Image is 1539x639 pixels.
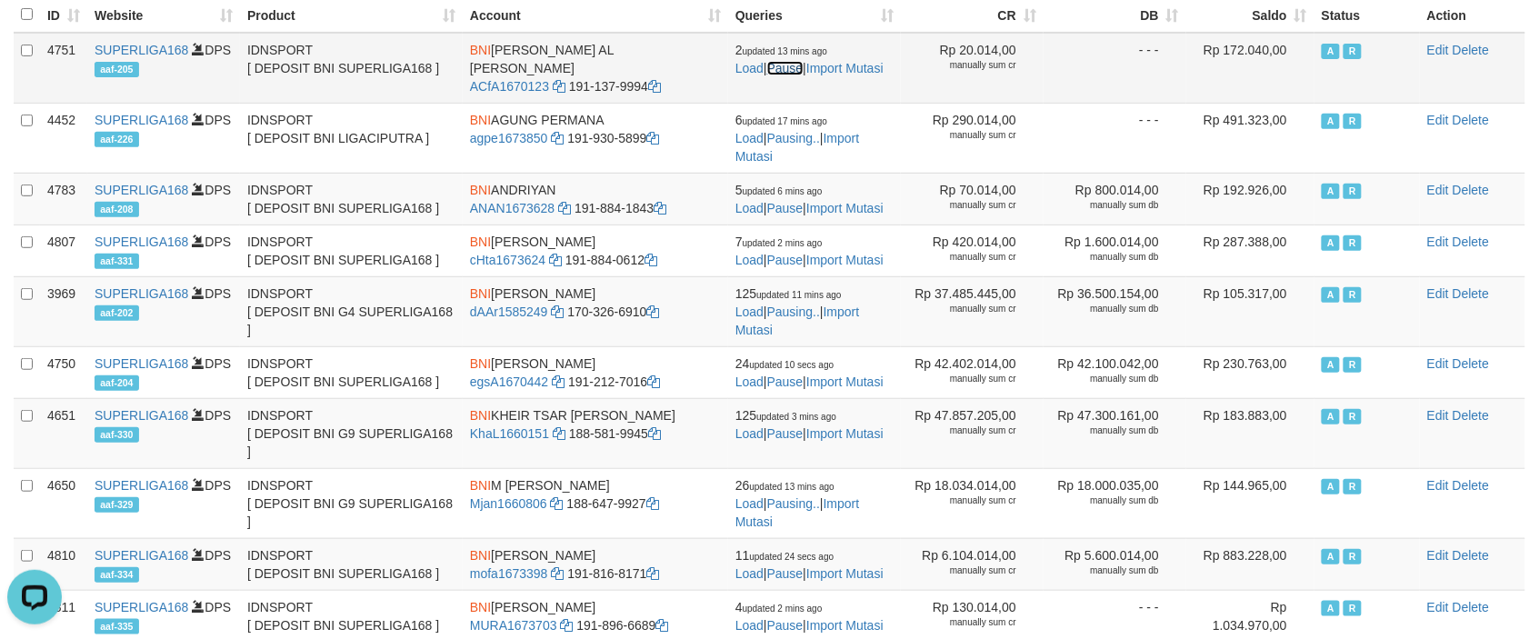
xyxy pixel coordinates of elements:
a: Delete [1453,43,1489,57]
span: aaf-204 [95,375,139,391]
a: Load [735,618,764,633]
a: SUPERLIGA168 [95,43,189,57]
span: updated 11 mins ago [756,290,841,300]
a: Edit [1427,478,1449,493]
span: aaf-335 [95,619,139,634]
td: IDNSPORT [ DEPOSIT BNI SUPERLIGA168 ] [240,538,463,590]
a: Delete [1453,600,1489,614]
a: Copy 1918966689 to clipboard [656,618,669,633]
a: SUPERLIGA168 [95,600,189,614]
span: Running [1344,601,1362,616]
a: KhaL1660151 [470,426,549,441]
td: Rp 20.014,00 [901,33,1044,104]
td: ANDRIYAN 191-884-1843 [463,173,728,225]
td: Rp 1.600.014,00 [1044,225,1186,276]
span: BNI [470,548,491,563]
span: Running [1344,549,1362,564]
a: Delete [1453,548,1489,563]
span: 24 [735,356,834,371]
a: Edit [1427,600,1449,614]
td: [PERSON_NAME] 191-884-0612 [463,225,728,276]
span: Running [1344,479,1362,494]
td: IDNSPORT [ DEPOSIT BNI SUPERLIGA168 ] [240,33,463,104]
a: Copy 1918840612 to clipboard [645,253,657,267]
td: Rp 491.323,00 [1186,103,1314,173]
a: Load [735,201,764,215]
div: manually sum cr [908,494,1016,507]
span: | | [735,408,884,441]
a: Copy agpe1673850 to clipboard [552,131,565,145]
div: manually sum db [1051,373,1159,385]
a: Pause [767,253,804,267]
a: mofa1673398 [470,566,548,581]
td: Rp 18.034.014,00 [901,468,1044,538]
td: - - - [1044,103,1186,173]
span: Active [1322,235,1340,251]
span: Active [1322,479,1340,494]
span: BNI [470,183,491,197]
span: | | [735,286,860,337]
span: Active [1322,601,1340,616]
div: manually sum cr [908,303,1016,315]
a: Import Mutasi [806,374,884,389]
td: [PERSON_NAME] 170-326-6910 [463,276,728,346]
span: aaf-330 [95,427,139,443]
td: Rp 47.857.205,00 [901,398,1044,468]
a: Edit [1427,408,1449,423]
td: Rp 172.040,00 [1186,33,1314,104]
div: manually sum db [1051,564,1159,577]
span: | | [735,548,884,581]
a: Delete [1453,235,1489,249]
a: Edit [1427,286,1449,301]
td: Rp 5.600.014,00 [1044,538,1186,590]
a: Copy 1919305899 to clipboard [647,131,660,145]
td: DPS [87,538,240,590]
span: 7 [735,235,823,249]
span: aaf-331 [95,254,139,269]
td: Rp 47.300.161,00 [1044,398,1186,468]
a: Copy 1885819945 to clipboard [648,426,661,441]
a: agpe1673850 [470,131,548,145]
a: Delete [1453,356,1489,371]
span: 26 [735,478,834,493]
a: ANAN1673628 [470,201,555,215]
td: Rp 183.883,00 [1186,398,1314,468]
td: M [PERSON_NAME] 188-647-9927 [463,468,728,538]
a: Pause [767,426,804,441]
a: SUPERLIGA168 [95,478,189,493]
td: DPS [87,173,240,225]
td: IDNSPORT [ DEPOSIT BNI G9 SUPERLIGA168 ] [240,468,463,538]
td: IDNSPORT [ DEPOSIT BNI SUPERLIGA168 ] [240,346,463,398]
td: - - - [1044,33,1186,104]
div: manually sum cr [908,616,1016,629]
a: Delete [1453,183,1489,197]
a: Edit [1427,113,1449,127]
a: Edit [1427,356,1449,371]
a: Edit [1427,548,1449,563]
td: Rp 36.500.154,00 [1044,276,1186,346]
td: IDNSPORT [ DEPOSIT BNI LIGACIPUTRA ] [240,103,463,173]
div: manually sum cr [908,424,1016,437]
span: 125 [735,408,836,423]
div: manually sum cr [908,373,1016,385]
span: aaf-205 [95,62,139,77]
a: Pause [767,201,804,215]
a: Load [735,61,764,75]
a: Load [735,496,764,511]
span: Active [1322,184,1340,199]
a: Delete [1453,286,1489,301]
td: Rp 42.402.014,00 [901,346,1044,398]
a: SUPERLIGA168 [95,286,189,301]
span: updated 6 mins ago [743,186,823,196]
td: Rp 42.100.042,00 [1044,346,1186,398]
td: [PERSON_NAME] AL [PERSON_NAME] 191-137-9994 [463,33,728,104]
a: Copy MURA1673703 to clipboard [561,618,574,633]
td: Rp 192.926,00 [1186,173,1314,225]
span: BNI [470,43,491,57]
td: Rp 105.317,00 [1186,276,1314,346]
a: Load [735,566,764,581]
div: manually sum db [1051,199,1159,212]
a: ACfA1670123 [470,79,549,94]
a: Pause [767,61,804,75]
span: 4 [735,600,823,614]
